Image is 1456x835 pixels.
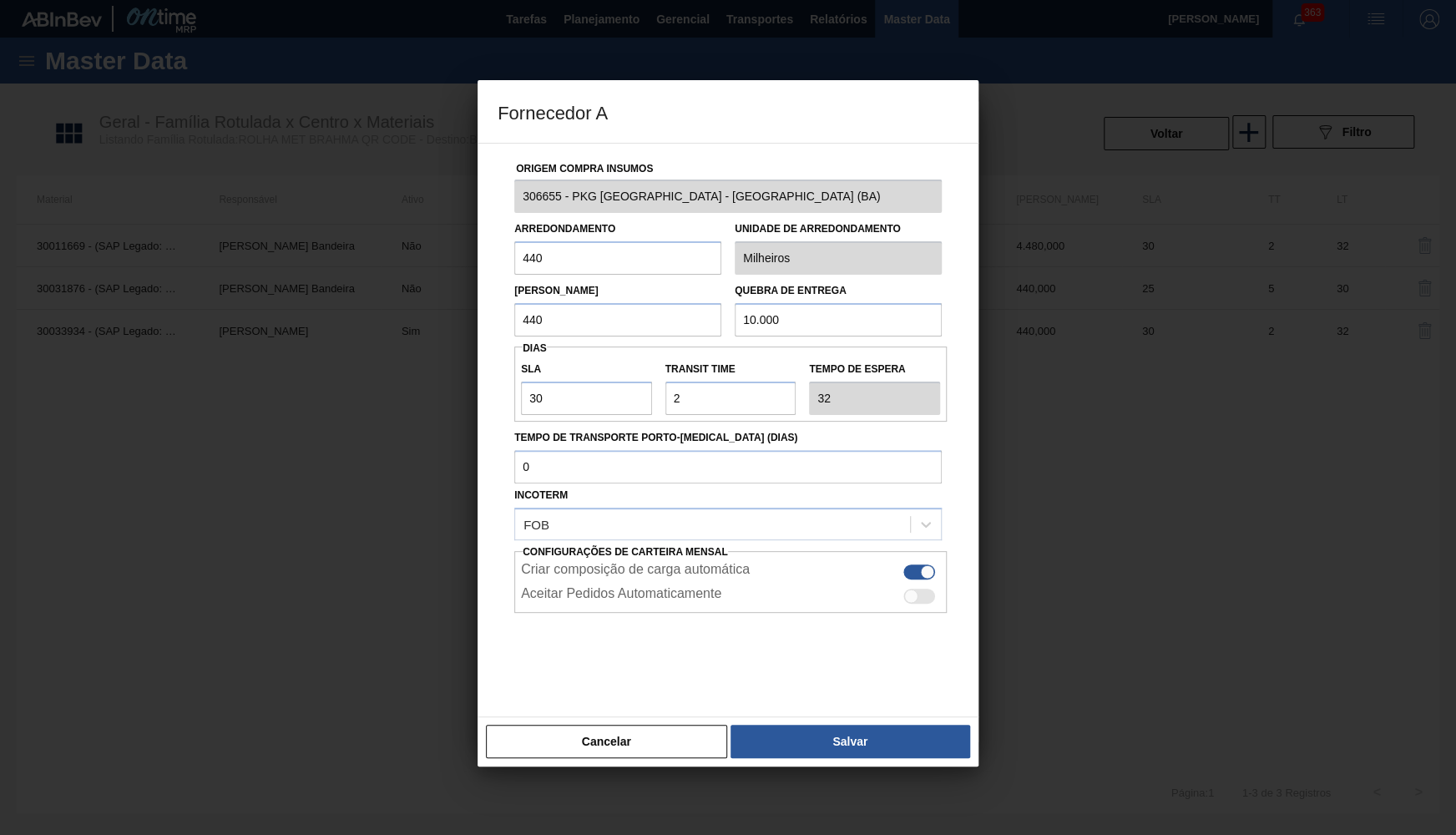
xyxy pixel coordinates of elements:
div: FOB [523,517,549,531]
label: Arredondamento [514,223,615,235]
label: Transit Time [665,357,796,382]
label: Quebra de entrega [735,285,847,296]
span: Dias [523,342,547,354]
label: Criar composição de carga automática [521,562,750,582]
button: Salvar [731,725,970,758]
label: Unidade de arredondamento [735,217,942,241]
label: SLA [521,357,652,382]
label: Aceitar Pedidos Automaticamente [521,586,721,606]
div: Essa configuração habilita a criação automática de composição de carga do lado do fornecedor caso... [514,558,947,582]
label: Origem Compra Insumos [516,163,653,175]
label: [PERSON_NAME] [514,285,599,296]
label: Incoterm [514,489,568,501]
div: Essa configuração habilita aceite automático do pedido do lado do fornecedor [514,582,947,606]
label: Tempo de Transporte Porto-[MEDICAL_DATA] (dias) [514,426,942,450]
h3: Fornecedor A [478,80,978,144]
label: Tempo de espera [809,357,940,382]
button: Cancelar [486,725,727,758]
span: Configurações de Carteira Mensal [523,546,728,558]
